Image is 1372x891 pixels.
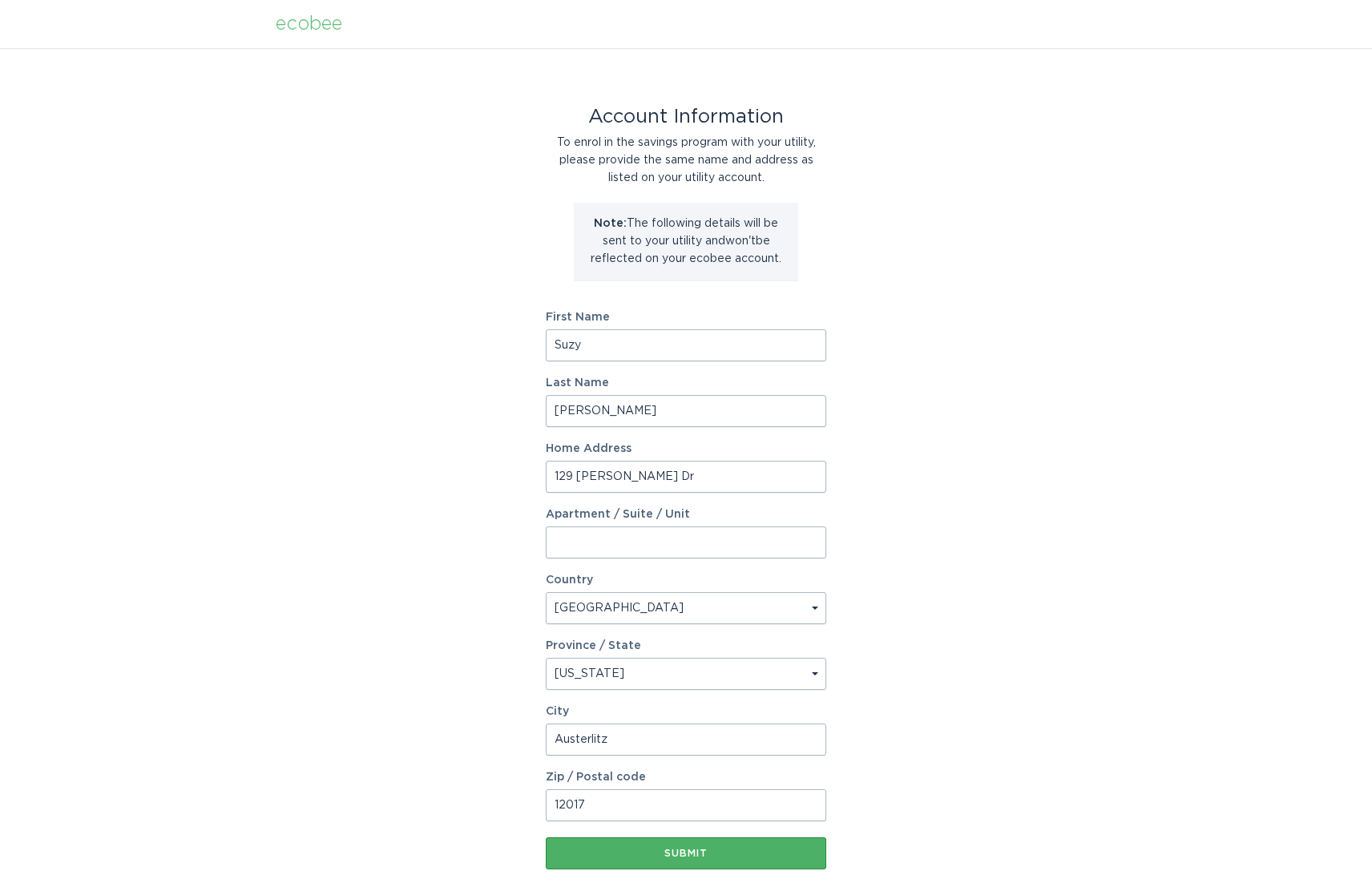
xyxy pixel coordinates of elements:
div: Submit [554,849,818,858]
p: The following details will be sent to your utility and won't be reflected on your ecobee account. [586,215,786,268]
label: Zip / Postal code [546,772,826,783]
label: Country [546,575,593,586]
div: ecobee [276,15,342,33]
label: City [546,706,826,717]
strong: Note: [594,218,627,229]
label: Home Address [546,443,826,454]
label: Apartment / Suite / Unit [546,509,826,520]
div: To enrol in the savings program with your utility, please provide the same name and address as li... [546,134,826,187]
div: Account Information [546,108,826,126]
label: Province / State [546,640,641,651]
label: Last Name [546,377,826,389]
label: First Name [546,312,826,323]
button: Submit [546,837,826,869]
